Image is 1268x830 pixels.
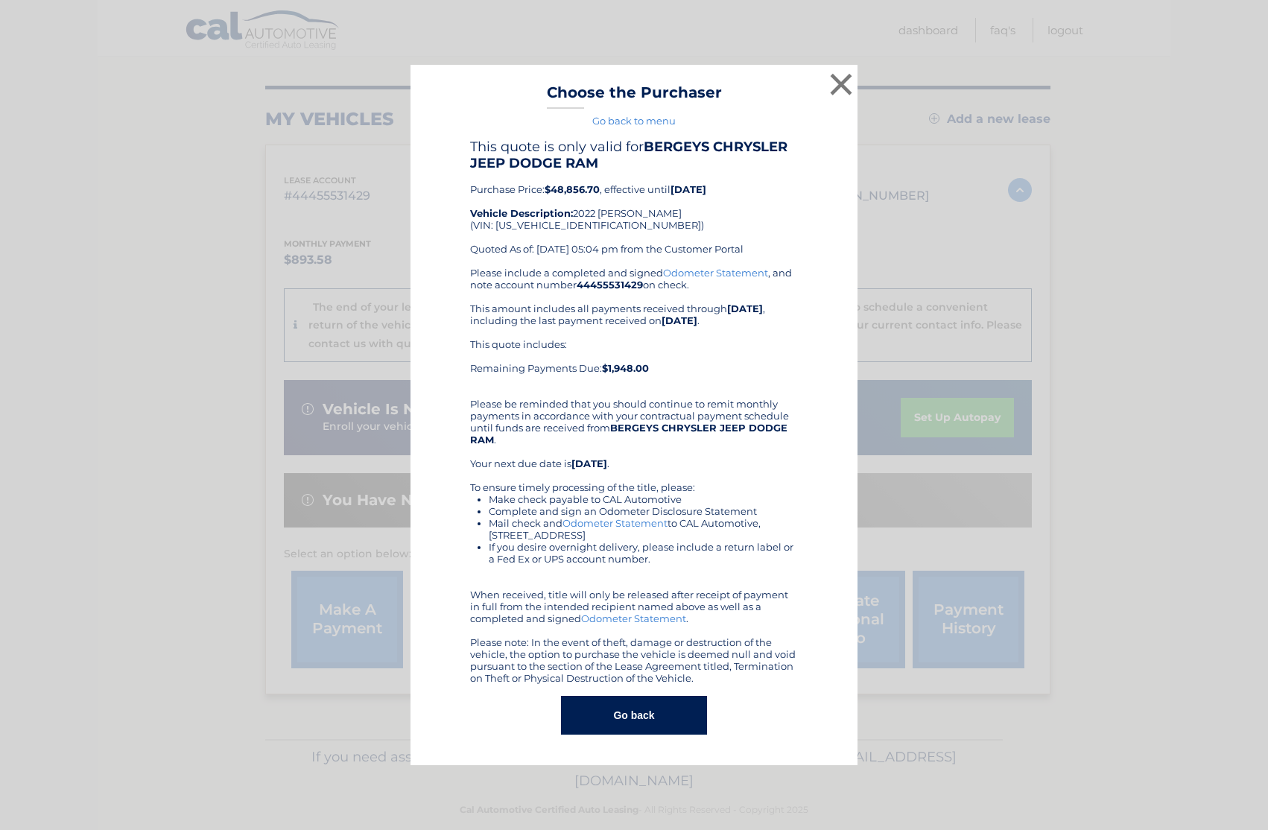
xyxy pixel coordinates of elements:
b: $48,856.70 [545,183,600,195]
strong: Vehicle Description: [470,207,573,219]
button: Go back [561,696,706,735]
div: Purchase Price: , effective until 2022 [PERSON_NAME] (VIN: [US_VEHICLE_IDENTIFICATION_NUMBER]) Qu... [470,139,798,267]
b: $1,948.00 [602,362,649,374]
li: Complete and sign an Odometer Disclosure Statement [489,505,798,517]
b: BERGEYS CHRYSLER JEEP DODGE RAM [470,139,787,171]
li: If you desire overnight delivery, please include a return label or a Fed Ex or UPS account number. [489,541,798,565]
a: Odometer Statement [581,612,686,624]
b: [DATE] [662,314,697,326]
b: 44455531429 [577,279,643,291]
a: Go back to menu [592,115,676,127]
h3: Choose the Purchaser [547,83,722,110]
button: × [826,69,856,99]
b: [DATE] [571,457,607,469]
li: Mail check and to CAL Automotive, [STREET_ADDRESS] [489,517,798,541]
b: BERGEYS CHRYSLER JEEP DODGE RAM [470,422,787,446]
b: [DATE] [727,302,763,314]
li: Make check payable to CAL Automotive [489,493,798,505]
b: [DATE] [671,183,706,195]
h4: This quote is only valid for [470,139,798,171]
div: This quote includes: Remaining Payments Due: [470,338,798,386]
a: Odometer Statement [663,267,768,279]
div: Please include a completed and signed , and note account number on check. This amount includes al... [470,267,798,684]
a: Odometer Statement [562,517,668,529]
